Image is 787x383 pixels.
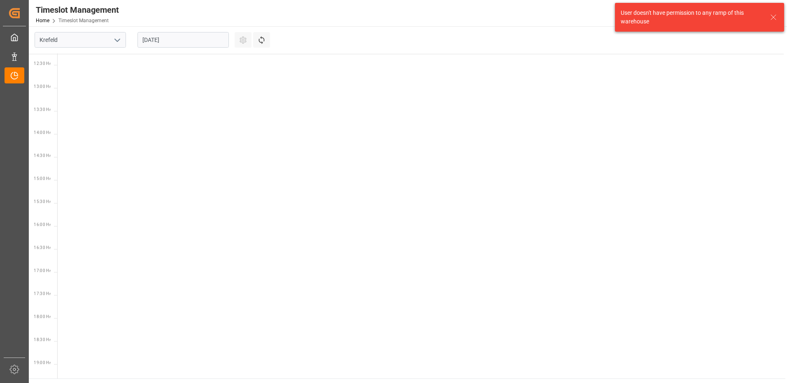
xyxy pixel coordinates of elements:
[34,130,51,135] span: 14:00 Hr
[137,32,229,48] input: DD.MM.YYYY
[111,34,123,46] button: open menu
[34,245,51,250] span: 16:30 Hr
[34,153,51,158] span: 14:30 Hr
[34,337,51,342] span: 18:30 Hr
[34,107,51,112] span: 13:30 Hr
[34,176,51,181] span: 15:00 Hr
[34,268,51,273] span: 17:00 Hr
[36,18,49,23] a: Home
[34,291,51,296] span: 17:30 Hr
[34,360,51,365] span: 19:00 Hr
[36,4,119,16] div: Timeslot Management
[34,61,51,66] span: 12:30 Hr
[35,32,126,48] input: Type to search/select
[621,9,762,26] div: User doesn't have permission to any ramp of this warehouse
[34,84,51,89] span: 13:00 Hr
[34,199,51,204] span: 15:30 Hr
[34,222,51,227] span: 16:00 Hr
[34,314,51,319] span: 18:00 Hr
